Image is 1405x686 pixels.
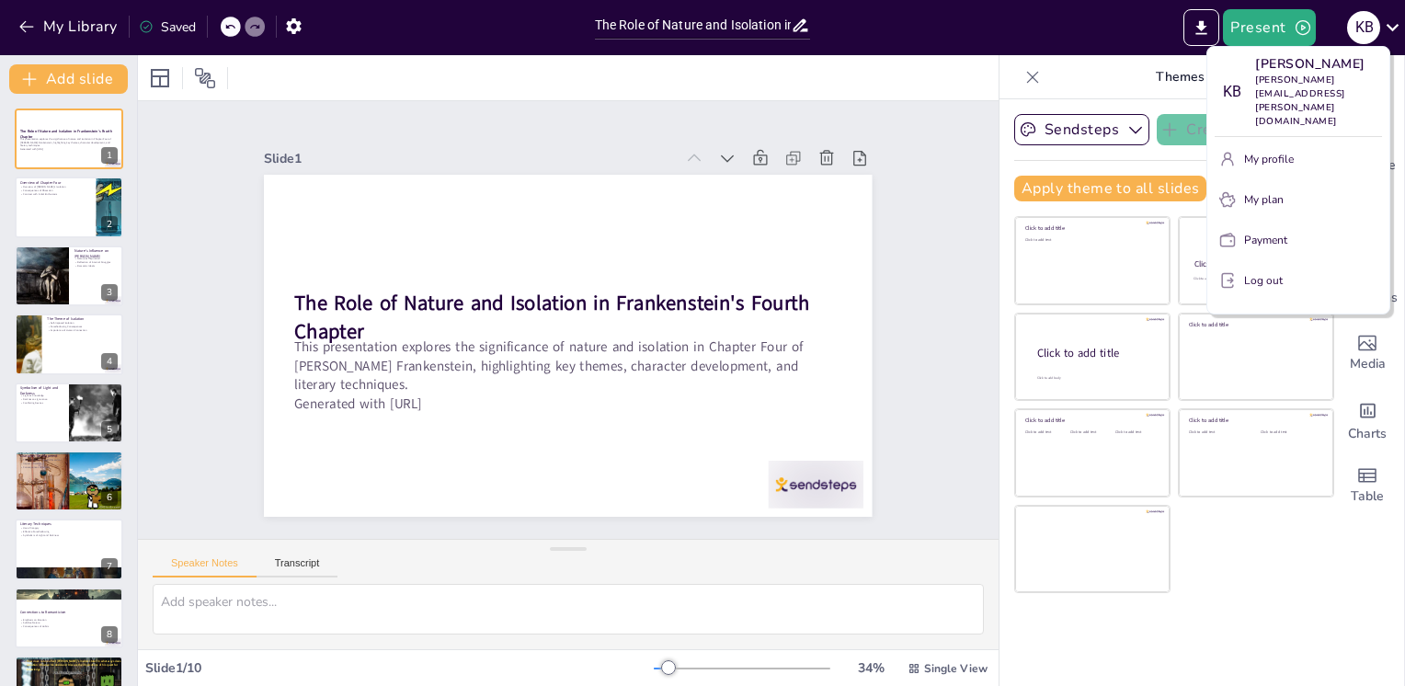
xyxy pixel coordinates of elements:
[1255,54,1382,74] p: [PERSON_NAME]
[1215,185,1382,214] button: My plan
[1244,232,1287,248] p: Payment
[1215,144,1382,174] button: My profile
[1244,191,1284,208] p: My plan
[1244,151,1294,167] p: My profile
[1255,74,1382,129] p: [PERSON_NAME][EMAIL_ADDRESS][PERSON_NAME][DOMAIN_NAME]
[1244,272,1283,289] p: Log out
[1215,266,1382,295] button: Log out
[1215,225,1382,255] button: Payment
[1215,75,1248,109] div: K B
